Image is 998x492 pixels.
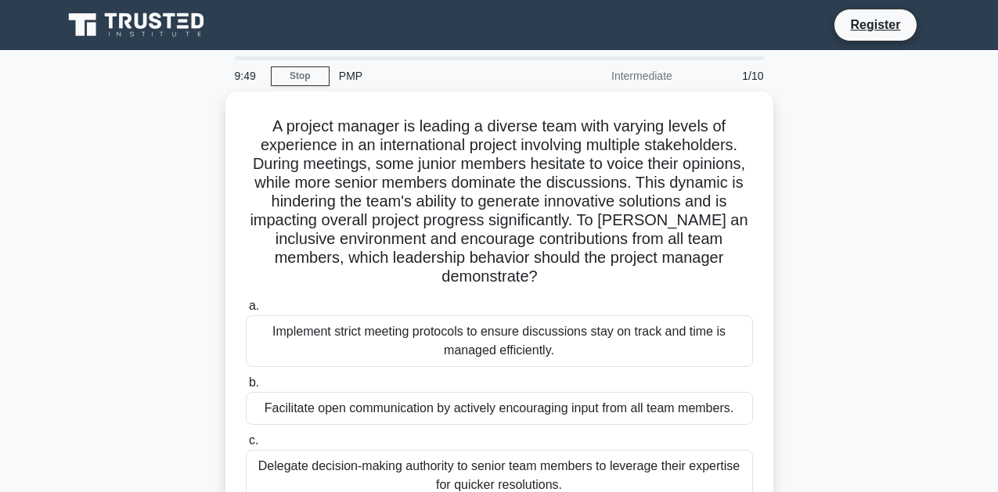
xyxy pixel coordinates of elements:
[271,66,330,86] a: Stop
[545,60,682,92] div: Intermediate
[841,15,910,34] a: Register
[244,117,755,287] h5: A project manager is leading a diverse team with varying levels of experience in an international...
[249,299,259,312] span: a.
[246,392,753,425] div: Facilitate open communication by actively encouraging input from all team members.
[246,315,753,367] div: Implement strict meeting protocols to ensure discussions stay on track and time is managed effici...
[249,433,258,447] span: c.
[249,375,259,389] span: b.
[225,60,271,92] div: 9:49
[682,60,773,92] div: 1/10
[330,60,545,92] div: PMP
